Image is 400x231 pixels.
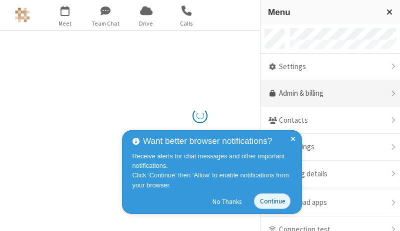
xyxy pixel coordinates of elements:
[268,8,377,17] h3: Menu
[260,80,400,107] a: Admin & billing
[260,107,400,134] div: Contacts
[375,205,392,224] iframe: Chat
[207,193,247,209] button: No Thanks
[260,189,400,216] div: Download apps
[254,193,290,209] button: Continue
[260,161,400,188] div: Meeting details
[127,19,165,28] span: Drive
[15,8,30,23] img: Astra
[168,19,205,28] span: Calls
[132,151,294,190] div: Receive alerts for chat messages and other important notifications. Click ‘Continue’ then ‘Allow’...
[87,19,124,28] span: Team Chat
[143,135,272,148] span: Want better browser notifications?
[260,54,400,81] div: Settings
[260,134,400,161] div: Recordings
[46,19,84,28] span: Meet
